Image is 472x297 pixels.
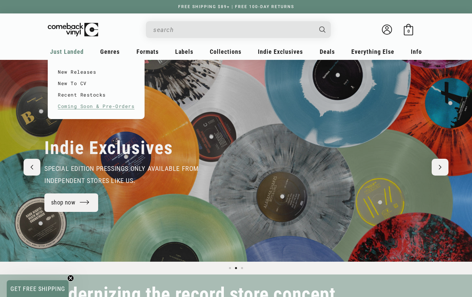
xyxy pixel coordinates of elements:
button: Close teaser [67,275,74,282]
span: 0 [407,29,410,34]
span: Just Landed [50,48,84,55]
span: Indie Exclusives [258,48,303,55]
span: Formats [136,48,159,55]
span: Everything Else [351,48,394,55]
a: Recent Restocks [58,89,134,101]
span: Deals [320,48,335,55]
span: Genres [100,48,120,55]
a: Coming Soon & Pre-Orders [58,101,134,112]
a: shop now [44,193,98,212]
a: New To CV [58,78,134,89]
span: GET FREE SHIPPING [10,285,65,292]
span: Labels [175,48,193,55]
button: Load slide 2 of 3 [233,265,239,271]
button: Search [314,21,332,38]
span: Collections [210,48,241,55]
a: New Releases [58,66,134,78]
a: FREE SHIPPING $89+ | FREE 100-DAY RETURNS [171,4,301,9]
span: special edition pressings only available from independent stores like us. [44,164,199,185]
div: GET FREE SHIPPINGClose teaser [7,280,69,297]
span: Info [411,48,422,55]
button: Load slide 1 of 3 [227,265,233,271]
h2: Indie Exclusives [44,137,173,159]
button: Load slide 3 of 3 [239,265,245,271]
div: Search [146,21,331,38]
button: Previous slide [24,159,40,176]
input: search [153,23,313,37]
